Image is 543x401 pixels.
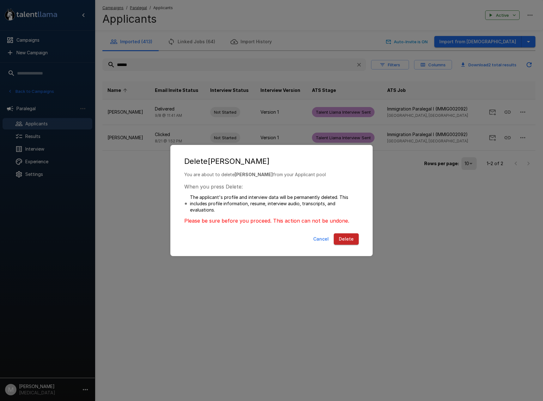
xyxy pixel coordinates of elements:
[334,233,359,245] button: Delete
[235,172,273,177] b: [PERSON_NAME]
[177,151,366,171] h2: Delete [PERSON_NAME]
[184,217,359,224] p: Please be sure before you proceed. This action can not be undone.
[184,171,359,178] p: You are about to delete from your Applicant pool
[184,183,359,190] p: When you press Delete:
[190,194,359,213] p: The applicant's profile and interview data will be permanently deleted. This includes profile inf...
[311,233,331,245] button: Cancel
